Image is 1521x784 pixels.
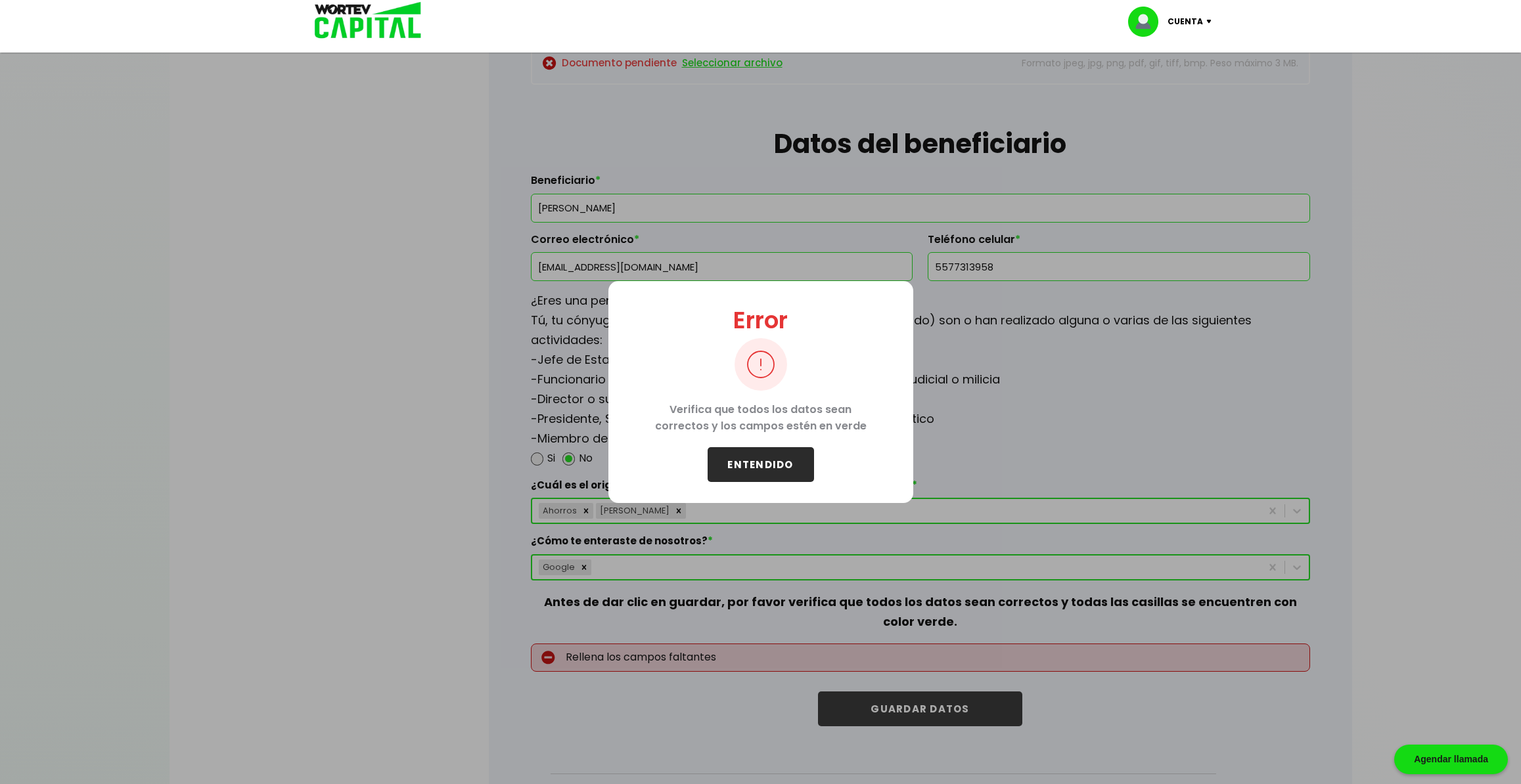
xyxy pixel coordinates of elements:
[1394,745,1508,774] div: Agendar llamada
[735,338,787,391] img: tache
[1168,12,1203,32] p: Cuenta
[629,391,892,447] p: Verifica que todos los datos sean correctos y los campos estén en verde
[708,447,814,482] button: ENTENDIDO
[1128,7,1168,37] img: profile-image
[1203,20,1221,24] img: icon-down
[733,302,788,338] p: Error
